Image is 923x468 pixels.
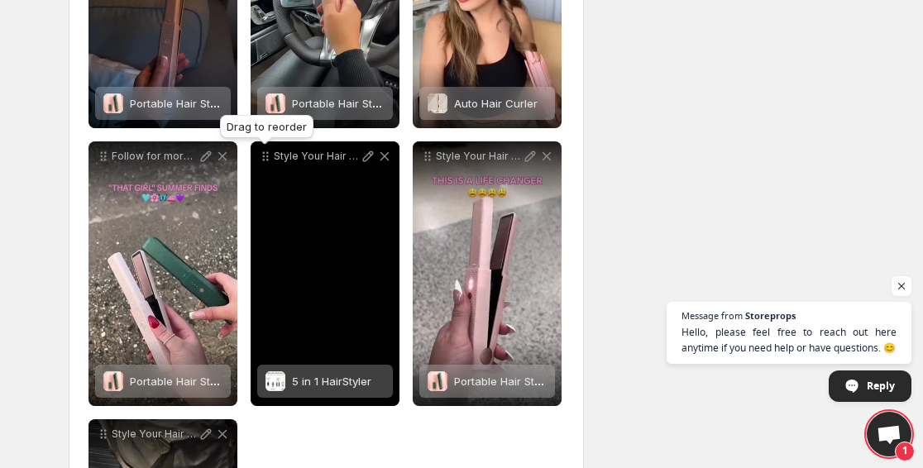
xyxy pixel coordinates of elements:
img: Portable Hair Straightener [103,371,123,391]
span: Message from [681,311,743,320]
div: Follow for more daily hairPortable Hair StraightenerPortable Hair Straightener [88,141,237,406]
span: Auto Hair Curler [454,97,538,110]
p: Style Your Hair Everywhere with Luxehair Mini Straightener haircareroutine curlyhair freezyhair e... [112,427,198,441]
span: Reply [867,371,895,400]
a: Open chat [867,412,911,456]
span: Portable Hair Straightener [130,97,264,110]
img: Portable Hair Straightener [265,93,285,113]
p: Follow for more daily hair [112,150,198,163]
div: Style Your Hair EverywherePortable Hair StraightenerPortable Hair Straightener [413,141,562,406]
span: Hello, please feel free to reach out here anytime if you need help or have questions. 😊 [681,324,897,356]
span: Storeprops [745,311,796,320]
img: Portable Hair Straightener [103,93,123,113]
img: 5 in 1 HairStyler [265,371,285,391]
span: Portable Hair Straightener [130,375,264,388]
img: Portable Hair Straightener [428,371,447,391]
p: Style Your Hair Everywhere [436,150,522,163]
span: 1 [895,442,915,461]
div: Style Your Hair in 5 minutes5 in 1 HairStyler5 in 1 HairStyler [251,141,399,406]
span: Portable Hair Straightener [454,375,588,388]
span: 5 in 1 HairStyler [292,375,371,388]
span: Portable Hair Straightener [292,97,426,110]
img: Auto Hair Curler [428,93,447,113]
p: Style Your Hair in 5 minutes [274,150,360,163]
